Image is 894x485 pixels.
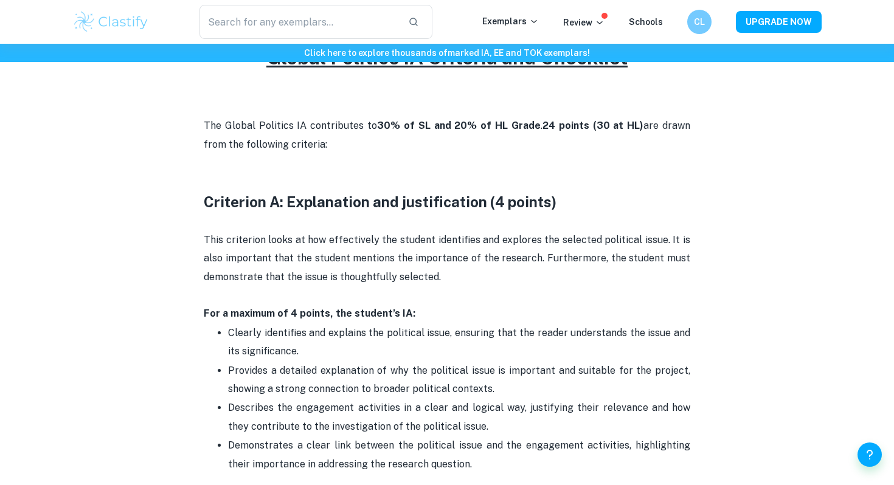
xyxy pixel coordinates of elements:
[2,46,892,60] h6: Click here to explore thousands of marked IA, EE and TOK exemplars !
[228,324,690,361] p: Clearly identifies and explains the political issue, ensuring that the reader understands the iss...
[482,15,539,28] p: Exemplars
[377,120,541,131] strong: 30% of SL and 20% of HL Grade
[72,10,150,34] img: Clastify logo
[228,436,690,473] p: Demonstrates a clear link between the political issue and the engagement activities, highlighting...
[629,17,663,27] a: Schools
[687,10,712,34] button: CL
[736,11,822,33] button: UPGRADE NOW
[858,442,882,467] button: Help and Feedback
[204,120,693,150] span: The Global Politics IA contributes to . are drawn from the following criteria:
[542,120,643,131] strong: 24 points (30 at HL)
[204,308,415,319] strong: For a maximum of 4 points, the student’s IA:
[228,362,690,399] p: Provides a detailed explanation of why the political issue is important and suitable for the proj...
[204,193,556,210] strong: Criterion A: Explanation and justification (4 points)
[563,16,605,29] p: Review
[693,15,707,29] h6: CL
[199,5,398,39] input: Search for any exemplars...
[228,399,690,436] p: Describes the engagement activities in a clear and logical way, justifying their relevance and ho...
[204,231,690,286] p: This criterion looks at how effectively the student identifies and explores the selected politica...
